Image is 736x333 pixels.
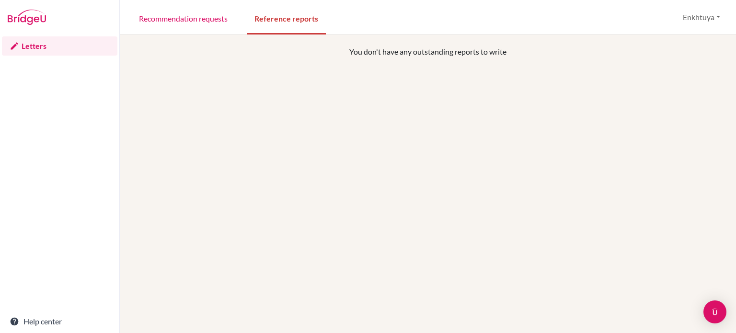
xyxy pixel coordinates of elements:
[8,10,46,25] img: Bridge-U
[2,312,117,331] a: Help center
[188,46,668,57] p: You don't have any outstanding reports to write
[247,1,326,34] a: Reference reports
[131,1,235,34] a: Recommendation requests
[2,36,117,56] a: Letters
[678,8,724,26] button: Enkhtuya
[703,300,726,323] div: Open Intercom Messenger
